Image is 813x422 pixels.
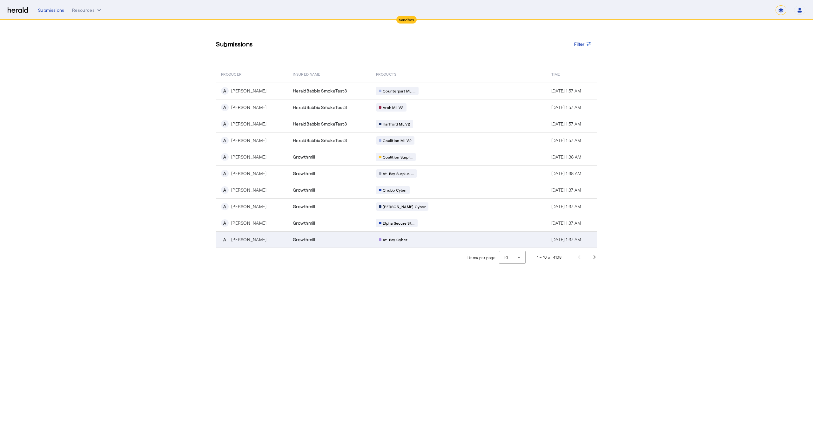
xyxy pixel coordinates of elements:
span: HeraldBabbix SmokeTest3 [293,137,347,144]
span: Growthmill [293,220,315,226]
span: Hartford ML V2 [383,121,410,126]
h3: Submissions [216,39,253,48]
span: [DATE] 1:37 AM [551,204,581,209]
span: Coalition Surpl... [383,154,413,160]
span: Chubb Cyber [383,187,407,193]
span: [DATE] 1:57 AM [551,105,581,110]
button: Next page [587,249,602,265]
span: PRODUCTS [376,71,396,77]
div: Sandbox [396,16,417,24]
div: Submissions [38,7,64,13]
div: A [221,219,229,227]
span: Counterpart ML ... [383,88,416,93]
span: [DATE] 1:37 AM [551,220,581,226]
span: [DATE] 1:38 AM [551,171,581,176]
div: [PERSON_NAME] [231,88,266,94]
div: [PERSON_NAME] [231,203,266,210]
div: A [221,104,229,111]
span: At-Bay Surplus ... [383,171,414,176]
span: Arch ML V2 [383,105,404,110]
span: HeraldBabbix SmokeTest3 [293,88,347,94]
div: [PERSON_NAME] [231,236,266,243]
span: [DATE] 1:57 AM [551,138,581,143]
span: Filter [574,41,584,47]
span: Growthmill [293,154,315,160]
button: Filter [569,38,597,50]
button: Resources dropdown menu [72,7,102,13]
div: [PERSON_NAME] [231,220,266,226]
div: [PERSON_NAME] [231,137,266,144]
div: A [221,170,229,177]
span: Insured Name [293,71,320,77]
div: A [221,236,229,243]
div: [PERSON_NAME] [231,187,266,193]
div: [PERSON_NAME] [231,154,266,160]
span: [DATE] 1:57 AM [551,121,581,126]
div: A [221,137,229,144]
div: A [221,120,229,128]
span: Coalition ML V2 [383,138,412,143]
span: Elpha Secure St... [383,221,415,226]
img: Herald Logo [8,7,28,13]
span: HeraldBabbix SmokeTest3 [293,121,347,127]
div: A [221,153,229,161]
div: A [221,203,229,210]
div: [PERSON_NAME] [231,104,266,111]
div: Items per page: [467,254,496,261]
span: At-Bay Cyber [383,237,407,242]
span: Growthmill [293,236,315,243]
span: PRODUCER [221,71,242,77]
div: [PERSON_NAME] [231,121,266,127]
span: [DATE] 1:37 AM [551,237,581,242]
div: A [221,186,229,194]
span: [DATE] 1:38 AM [551,154,581,160]
div: A [221,87,229,95]
span: [PERSON_NAME] Cyber [383,204,426,209]
div: [PERSON_NAME] [231,170,266,177]
span: Growthmill [293,203,315,210]
span: 10 [504,255,508,260]
span: [DATE] 1:37 AM [551,187,581,193]
div: 1 – 10 of 4108 [537,254,561,260]
table: Table view of all submissions by your platform [216,65,597,248]
span: Time [551,71,560,77]
span: Growthmill [293,187,315,193]
span: HeraldBabbix SmokeTest3 [293,104,347,111]
span: Growthmill [293,170,315,177]
span: [DATE] 1:57 AM [551,88,581,93]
